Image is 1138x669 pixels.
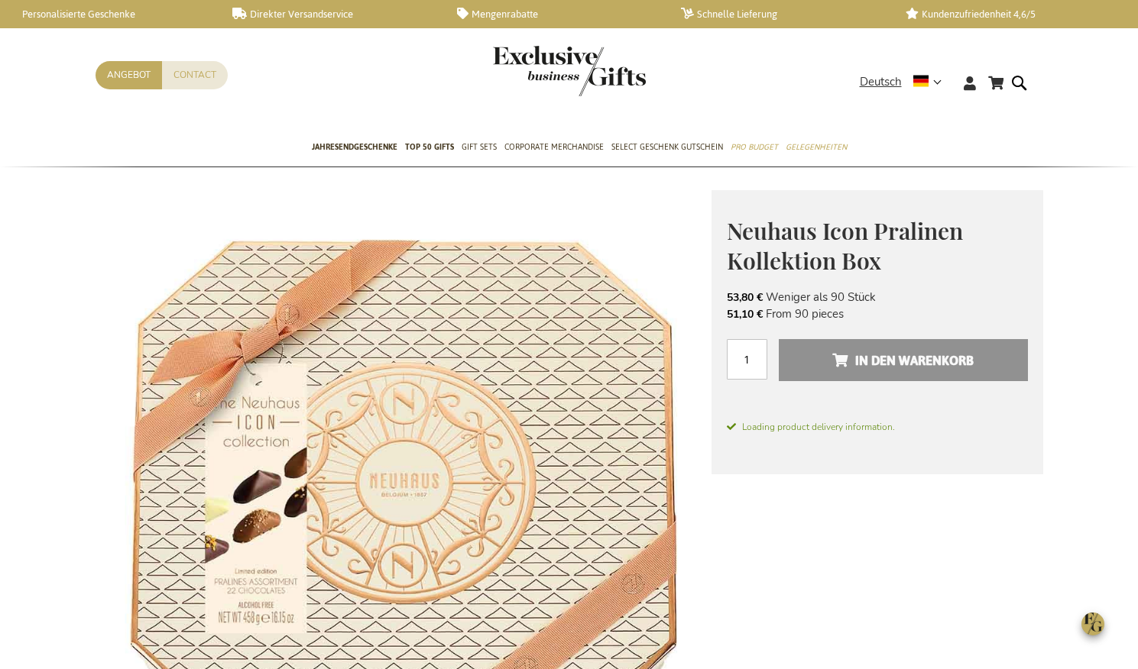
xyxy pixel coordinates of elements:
[727,339,767,380] input: Menge
[731,139,778,155] span: Pro Budget
[504,129,604,167] a: Corporate Merchandise
[312,129,397,167] a: Jahresendgeschenke
[611,139,723,155] span: Select Geschenk Gutschein
[96,61,162,89] a: Angebot
[727,215,963,276] span: Neuhaus Icon Pralinen Kollektion Box
[405,139,454,155] span: TOP 50 Gifts
[727,290,763,305] span: 53,80 €
[493,46,646,96] img: Exclusive Business gifts logo
[405,129,454,167] a: TOP 50 Gifts
[786,139,847,155] span: Gelegenheiten
[727,307,763,322] span: 51,10 €
[312,139,397,155] span: Jahresendgeschenke
[727,289,1028,305] li: Weniger als 90 Stück
[906,8,1106,21] a: Kundenzufriedenheit 4,6/5
[611,129,723,167] a: Select Geschenk Gutschein
[727,305,1028,322] li: From 90 pieces
[727,420,1028,434] span: Loading product delivery information.
[786,129,847,167] a: Gelegenheiten
[493,46,569,96] a: store logo
[8,8,208,21] a: Personalisierte Geschenke
[504,139,604,155] span: Corporate Merchandise
[162,61,228,89] a: Contact
[462,129,497,167] a: Gift Sets
[457,8,657,21] a: Mengenrabatte
[731,129,778,167] a: Pro Budget
[462,139,497,155] span: Gift Sets
[681,8,881,21] a: Schnelle Lieferung
[860,73,902,91] span: Deutsch
[232,8,433,21] a: Direkter Versandservice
